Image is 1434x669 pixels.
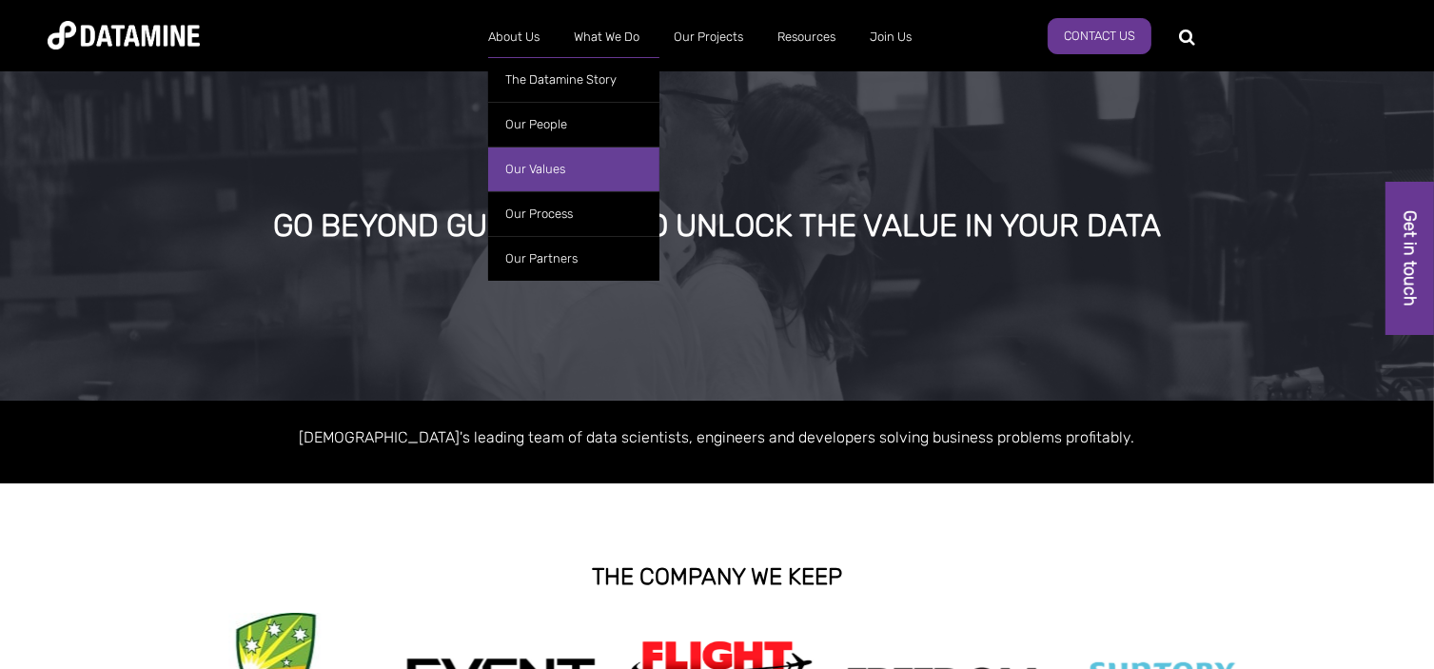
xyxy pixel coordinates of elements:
a: About Us [471,12,557,62]
a: Our Values [488,147,659,191]
a: Our Process [488,191,659,236]
a: Our Projects [657,12,760,62]
strong: THE COMPANY WE KEEP [592,563,842,590]
div: GO BEYOND GUESSWORK TO UNLOCK THE VALUE IN YOUR DATA [167,209,1266,244]
a: Contact Us [1048,18,1151,54]
a: Our People [488,102,659,147]
p: [DEMOGRAPHIC_DATA]'s leading team of data scientists, engineers and developers solving business p... [175,424,1260,450]
a: Join Us [853,12,929,62]
a: What We Do [557,12,657,62]
a: Our Partners [488,236,659,281]
img: Datamine [48,21,200,49]
a: Resources [760,12,853,62]
a: The Datamine Story [488,57,659,102]
a: Get in touch [1385,182,1434,335]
